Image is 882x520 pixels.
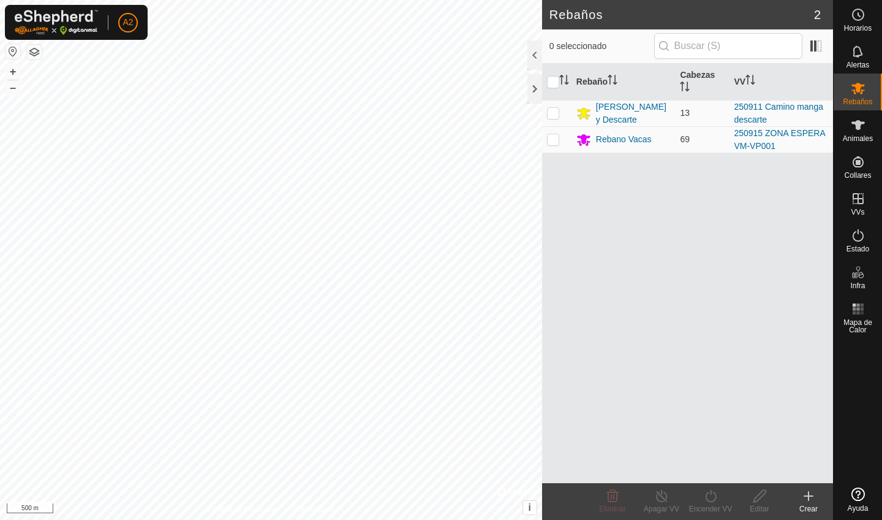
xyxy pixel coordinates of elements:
button: Capas del Mapa [27,45,42,59]
span: Eliminar [599,505,625,513]
a: 250915 ZONA ESPERA VM-VP001 [734,128,825,151]
p-sorticon: Activar para ordenar [680,83,690,93]
span: Horarios [844,25,872,32]
div: Editar [735,503,784,514]
a: Política de Privacidad [208,504,278,515]
a: Ayuda [834,483,882,517]
button: Restablecer Mapa [6,44,20,59]
span: 13 [680,108,690,118]
img: Logo Gallagher [15,10,98,35]
th: VV [729,64,833,101]
span: Ayuda [848,505,869,512]
a: Contáctenos [293,504,334,515]
span: Alertas [846,61,869,69]
div: Apagar VV [637,503,686,514]
input: Buscar (S) [654,33,802,59]
span: 69 [680,134,690,144]
span: 2 [814,6,821,24]
div: Rebano Vacas [596,133,652,146]
span: 0 seleccionado [549,40,654,53]
span: Animales [843,135,873,142]
th: Rebaño [571,64,676,101]
a: 250911 Camino manga descarte [734,102,823,124]
button: + [6,64,20,79]
span: A2 [123,16,133,29]
p-sorticon: Activar para ordenar [559,77,569,86]
span: Estado [846,245,869,253]
p-sorticon: Activar para ordenar [745,77,755,86]
span: Collares [844,172,871,179]
span: i [529,502,531,513]
button: – [6,80,20,95]
button: i [523,501,537,514]
div: Crear [784,503,833,514]
div: Encender VV [686,503,735,514]
span: Infra [850,282,865,289]
th: Cabezas [675,64,729,101]
span: VVs [851,208,864,216]
h2: Rebaños [549,7,814,22]
span: Rebaños [843,98,872,105]
span: Mapa de Calor [837,319,879,334]
div: [PERSON_NAME] y Descarte [596,101,671,126]
p-sorticon: Activar para ordenar [608,77,617,86]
